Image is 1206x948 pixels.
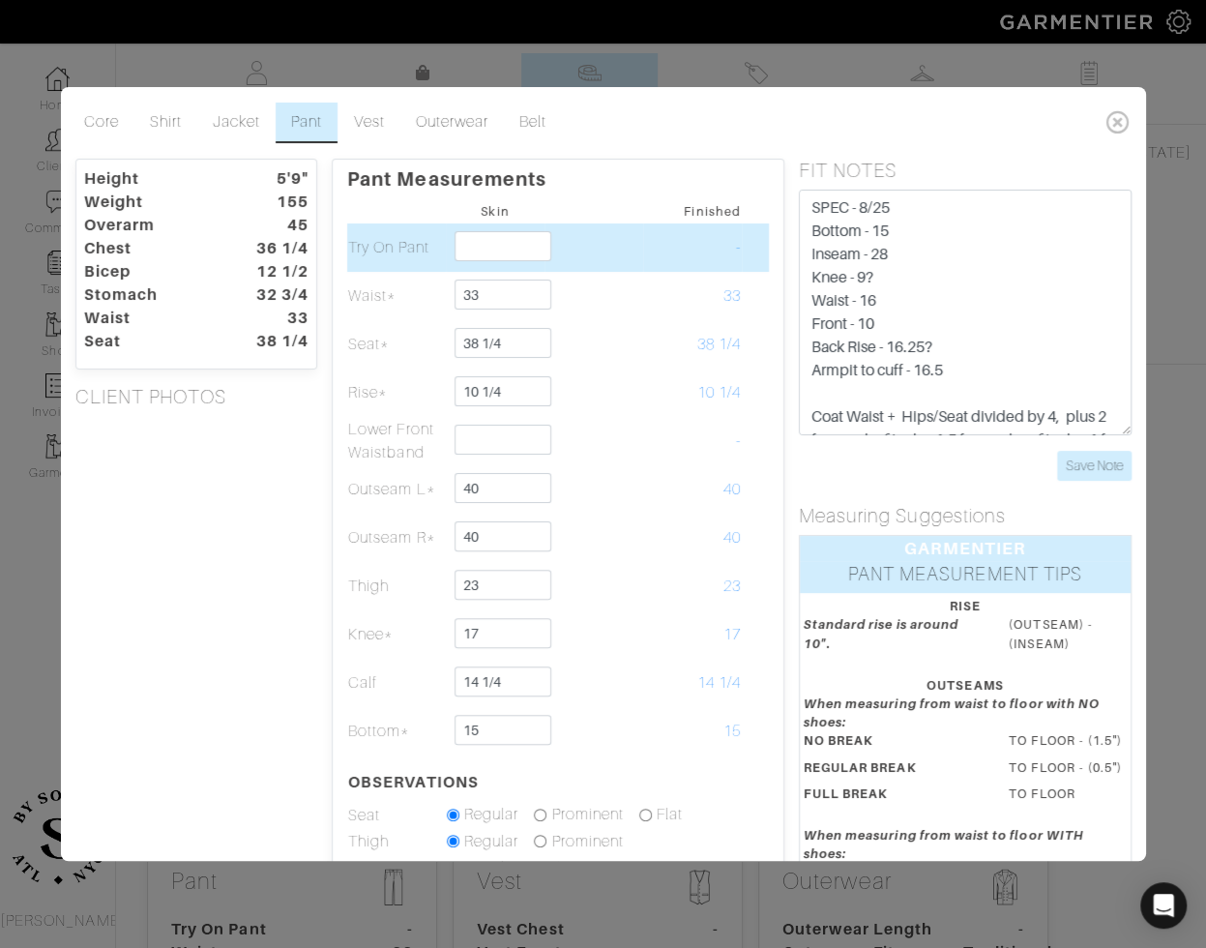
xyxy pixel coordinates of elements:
a: Outerwear [400,103,504,143]
td: Outseam R* [347,514,446,562]
span: 23 [722,578,740,595]
dt: Bicep [69,260,238,283]
a: Shirt [134,103,197,143]
label: Prominent [551,856,623,879]
a: Jacket [197,103,276,143]
dt: FULL BREAK [789,785,994,811]
dd: TO FLOOR [994,785,1141,803]
dt: 155 [238,191,323,214]
label: Regular [464,856,518,879]
td: Seat [347,802,446,829]
span: 17 [722,626,740,643]
h5: Measuring Suggestions [799,504,1132,527]
label: Regular [464,803,518,826]
div: Open Intercom Messenger [1140,882,1187,929]
span: 38 1/4 [696,336,740,353]
input: Save Note [1057,451,1132,481]
label: Prominent [551,803,623,826]
span: 40 [722,529,740,547]
dt: 12 1/2 [238,260,323,283]
div: RISE [804,597,1127,615]
dt: Seat [69,330,238,353]
dt: Height [69,167,238,191]
td: Lower Front Waistband [347,417,446,465]
dt: NO BREAK [789,731,994,757]
td: Calf [347,659,446,707]
td: Waist* [347,272,446,320]
td: Seat* [347,320,446,369]
span: - [735,239,740,256]
h5: CLIENT PHOTOS [74,385,317,408]
dt: 45 [238,214,323,237]
a: Belt [504,103,562,143]
a: Vest [338,103,399,143]
span: 40 [722,481,740,498]
dt: 32 3/4 [238,283,323,307]
th: OBSERVATIONS [347,755,446,802]
td: Calf [347,855,446,882]
div: OUTSEAMS [804,676,1127,695]
dt: 5'9" [238,167,323,191]
span: - [735,432,740,450]
td: Outseam L* [347,465,446,514]
p: Pant Measurements [347,160,769,191]
dt: REGULAR BREAK [789,758,994,785]
dt: Waist [69,307,238,330]
label: Regular [464,830,518,853]
span: 10 1/4 [696,384,740,401]
dt: Chest [69,237,238,260]
td: Thigh [347,829,446,856]
dt: 38 1/4 [238,330,323,353]
td: Thigh [347,562,446,610]
dt: Overarm [69,214,238,237]
td: Knee* [347,610,446,659]
a: Pant [276,103,338,143]
em: When measuring from waist to floor WITH shoes: [804,828,1084,861]
dt: 33 [238,307,323,330]
label: Prominent [551,830,623,853]
span: 15 [722,723,740,740]
div: PANT MEASUREMENT TIPS [800,561,1131,593]
dd: TO FLOOR - (0.5") [994,758,1141,777]
h5: FIT NOTES [799,159,1132,182]
dt: Stomach [69,283,238,307]
small: Skin [481,204,509,219]
em: When measuring from waist to floor with NO shoes: [804,696,1100,729]
td: Try On Pant [347,223,446,272]
dd: TO FLOOR - (1.5") [994,731,1141,750]
div: GARMENTIER [800,536,1131,561]
label: Flat [657,803,683,826]
em: Standard rise is around 10". [804,617,958,650]
a: Core [68,103,133,143]
span: 33 [722,287,740,305]
small: Finished [684,204,740,219]
td: Rise* [347,369,446,417]
span: 14 1/4 [696,674,740,692]
dt: 36 1/4 [238,237,323,260]
dd: (OUTSEAM) - (INSEAM) [994,615,1141,652]
dt: Weight [69,191,238,214]
td: Bottom* [347,707,446,755]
